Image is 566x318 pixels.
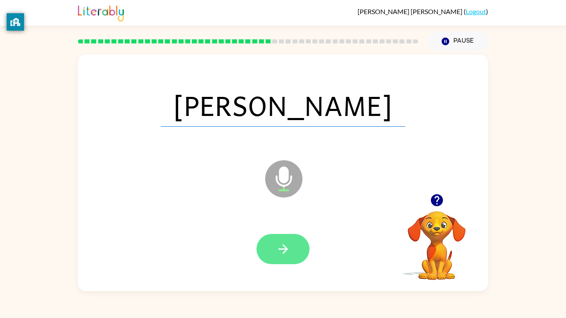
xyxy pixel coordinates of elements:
span: [PERSON_NAME] [161,84,405,127]
img: Literably [78,3,124,22]
video: Your browser must support playing .mp4 files to use Literably. Please try using another browser. [395,198,478,281]
div: ( ) [358,7,488,15]
span: [PERSON_NAME] [PERSON_NAME] [358,7,464,15]
button: Pause [428,32,488,51]
a: Logout [466,7,486,15]
button: privacy banner [7,13,24,31]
